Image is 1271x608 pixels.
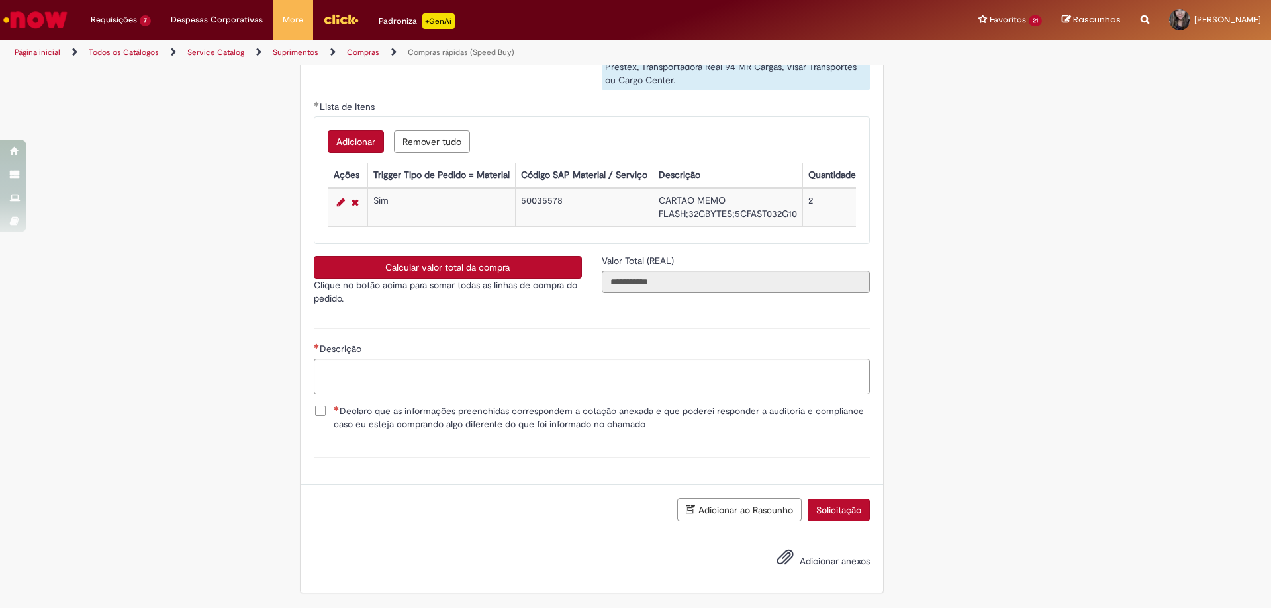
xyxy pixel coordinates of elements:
[800,555,870,567] span: Adicionar anexos
[320,101,377,112] span: Lista de Itens
[283,13,303,26] span: More
[773,545,797,576] button: Adicionar anexos
[334,406,340,411] span: Necessários
[1062,14,1121,26] a: Rascunhos
[334,195,348,210] a: Editar Linha 1
[408,47,514,58] a: Compras rápidas (Speed Buy)
[515,189,653,227] td: 50035578
[171,13,263,26] span: Despesas Corporativas
[273,47,318,58] a: Suprimentos
[602,271,870,293] input: Valor Total (REAL)
[394,130,470,153] button: Remover todas as linhas de Lista de Itens
[515,163,653,188] th: Código SAP Material / Serviço
[367,163,515,188] th: Trigger Tipo de Pedido = Material
[602,255,677,267] span: Somente leitura - Valor Total (REAL)
[808,499,870,521] button: Solicitação
[10,40,837,65] ul: Trilhas de página
[314,256,582,279] button: Calcular valor total da compra
[314,359,870,394] textarea: Descrição
[334,404,870,431] span: Declaro que as informações preenchidas correspondem a cotação anexada e que poderei responder a a...
[89,47,159,58] a: Todos os Catálogos
[328,130,384,153] button: Adicionar uma linha para Lista de Itens
[1194,14,1261,25] span: [PERSON_NAME]
[1073,13,1121,26] span: Rascunhos
[802,163,861,188] th: Quantidade
[347,47,379,58] a: Compras
[990,13,1026,26] span: Favoritos
[91,13,137,26] span: Requisições
[314,279,582,305] p: Clique no botão acima para somar todas as linhas de compra do pedido.
[1029,15,1042,26] span: 21
[140,15,151,26] span: 7
[328,163,367,188] th: Ações
[602,254,677,267] label: Somente leitura - Valor Total (REAL)
[802,189,861,227] td: 2
[653,163,802,188] th: Descrição
[653,189,802,227] td: CARTAO MEMO FLASH;32GBYTES;5CFAST032G10
[187,47,244,58] a: Service Catalog
[348,195,362,210] a: Remover linha 1
[379,13,455,29] div: Padroniza
[677,498,802,521] button: Adicionar ao Rascunho
[323,9,359,29] img: click_logo_yellow_360x200.png
[320,343,364,355] span: Descrição
[1,7,70,33] img: ServiceNow
[314,101,320,107] span: Obrigatório Preenchido
[422,13,455,29] p: +GenAi
[367,189,515,227] td: Sim
[314,343,320,349] span: Necessários
[15,47,60,58] a: Página inicial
